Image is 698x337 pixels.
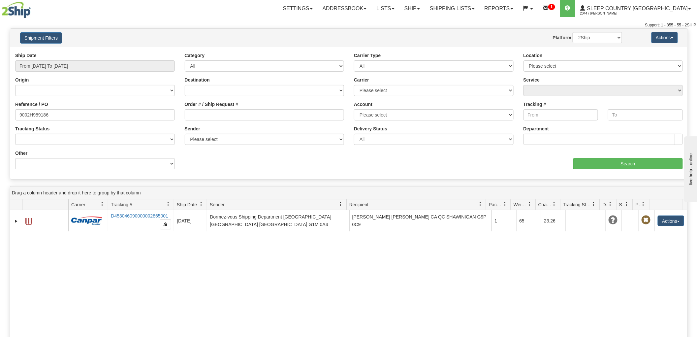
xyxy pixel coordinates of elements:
[651,32,678,43] button: Actions
[523,77,540,83] label: Service
[207,210,349,231] td: Dormez-vous Shipping Department [GEOGRAPHIC_DATA] [GEOGRAPHIC_DATA] [GEOGRAPHIC_DATA] G1M 0A4
[638,199,649,210] a: Pickup Status filter column settings
[541,210,566,231] td: 23.26
[15,125,49,132] label: Tracking Status
[553,34,572,41] label: Platform
[524,199,535,210] a: Weight filter column settings
[480,0,518,17] a: Reports
[563,201,592,208] span: Tracking Status
[185,77,210,83] label: Destination
[619,201,625,208] span: Shipment Issues
[523,125,549,132] label: Department
[641,216,650,225] span: Pickup Not Assigned
[608,216,618,225] span: Unknown
[15,150,27,156] label: Other
[20,32,62,44] button: Shipment Filters
[489,201,503,208] span: Packages
[97,199,108,210] a: Carrier filter column settings
[475,199,486,210] a: Recipient filter column settings
[318,0,372,17] a: Addressbook
[13,218,19,224] a: Expand
[514,201,527,208] span: Weight
[605,199,616,210] a: Delivery Status filter column settings
[349,210,492,231] td: [PERSON_NAME] [PERSON_NAME] CA QC SHAWINIGAN G9P 0C9
[580,10,630,17] span: 2044 / [PERSON_NAME]
[25,215,32,226] a: Label
[354,125,387,132] label: Delivery Status
[538,201,552,208] span: Charge
[354,101,372,108] label: Account
[354,77,369,83] label: Carrier
[177,201,197,208] span: Ship Date
[548,4,555,10] sup: 1
[15,77,29,83] label: Origin
[516,210,541,231] td: 65
[636,201,641,208] span: Pickup Status
[185,101,238,108] label: Order # / Ship Request #
[15,101,48,108] label: Reference / PO
[210,201,225,208] span: Sender
[492,210,516,231] td: 1
[399,0,425,17] a: Ship
[608,109,683,120] input: To
[523,109,598,120] input: From
[111,201,132,208] span: Tracking #
[538,0,560,17] a: 1
[683,135,697,202] iframe: chat widget
[335,199,346,210] a: Sender filter column settings
[425,0,479,17] a: Shipping lists
[163,199,174,210] a: Tracking # filter column settings
[658,216,684,226] button: Actions
[354,52,381,59] label: Carrier Type
[573,158,683,169] input: Search
[603,201,608,208] span: Delivery Status
[523,52,543,59] label: Location
[185,125,200,132] label: Sender
[588,199,600,210] a: Tracking Status filter column settings
[185,52,205,59] label: Category
[549,199,560,210] a: Charge filter column settings
[2,2,31,18] img: logo2044.jpg
[349,201,368,208] span: Recipient
[196,199,207,210] a: Ship Date filter column settings
[2,22,696,28] div: Support: 1 - 855 - 55 - 2SHIP
[15,52,37,59] label: Ship Date
[10,186,688,199] div: grid grouping header
[278,0,318,17] a: Settings
[499,199,511,210] a: Packages filter column settings
[575,0,696,17] a: Sleep Country [GEOGRAPHIC_DATA] 2044 / [PERSON_NAME]
[371,0,399,17] a: Lists
[523,101,546,108] label: Tracking #
[111,213,168,219] a: D453046090000002865001
[174,210,207,231] td: [DATE]
[71,201,85,208] span: Carrier
[5,6,61,11] div: live help - online
[160,219,171,229] button: Copy to clipboard
[71,217,102,225] img: 14 - Canpar
[586,6,688,11] span: Sleep Country [GEOGRAPHIC_DATA]
[621,199,633,210] a: Shipment Issues filter column settings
